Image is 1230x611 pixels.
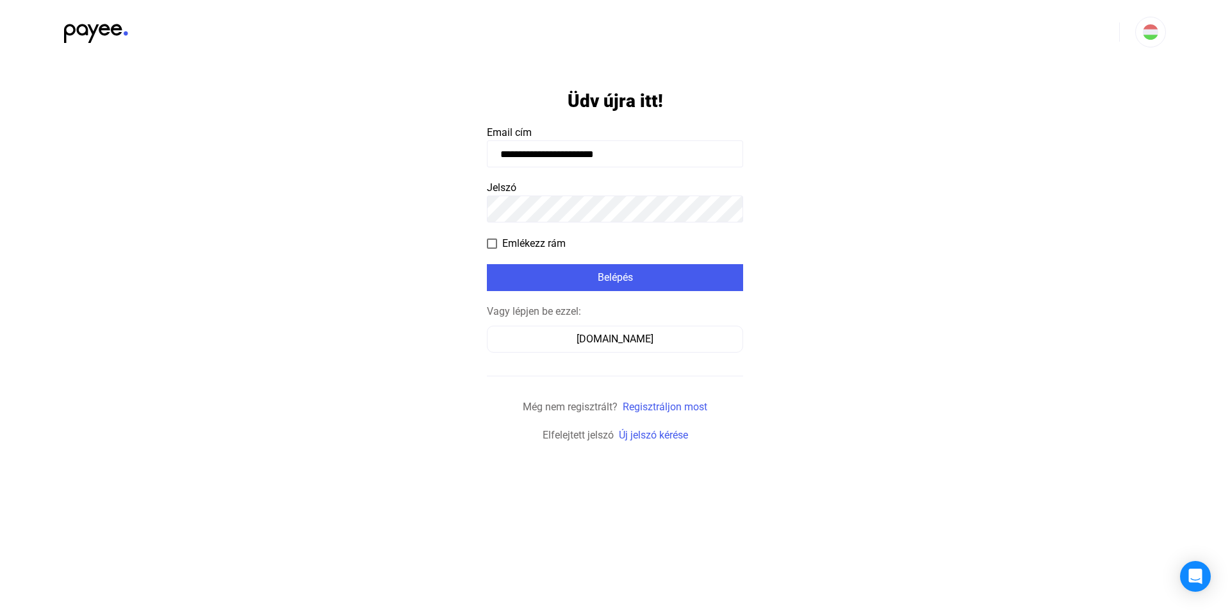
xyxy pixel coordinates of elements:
[523,401,618,413] span: Még nem regisztrált?
[619,429,688,441] a: Új jelszó kérése
[1135,17,1166,47] button: HU
[1143,24,1158,40] img: HU
[568,90,663,112] h1: Üdv újra itt!
[1180,561,1211,592] div: Open Intercom Messenger
[487,326,743,353] button: [DOMAIN_NAME]
[491,331,739,347] div: [DOMAIN_NAME]
[623,401,707,413] a: Regisztráljon most
[487,126,532,138] span: Email cím
[487,304,743,319] div: Vagy lépjen be ezzel:
[64,17,128,43] img: black-payee-blue-dot.svg
[487,333,743,345] a: [DOMAIN_NAME]
[491,270,739,285] div: Belépés
[502,236,566,251] span: Emlékezz rám
[543,429,614,441] span: Elfelejtett jelszó
[487,264,743,291] button: Belépés
[487,181,516,194] span: Jelszó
